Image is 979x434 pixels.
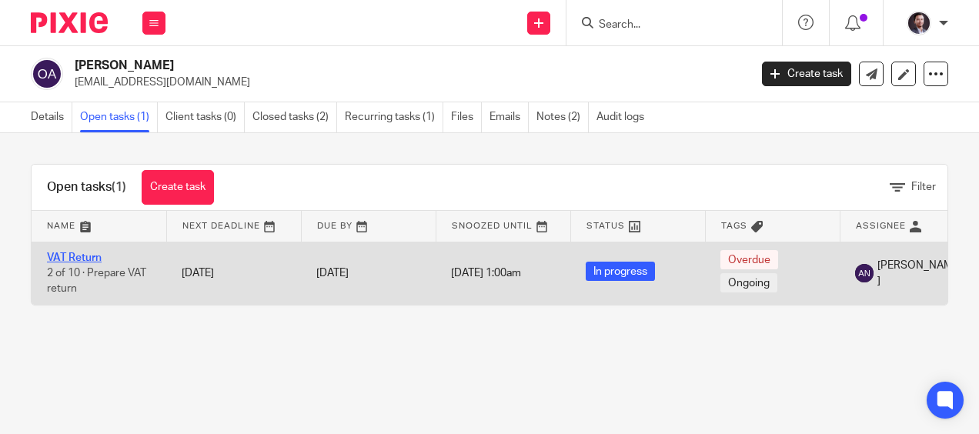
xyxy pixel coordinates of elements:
span: 2 of 10 · Prepare VAT return [47,268,146,295]
span: Tags [721,222,747,230]
a: VAT Return [47,252,102,263]
a: Notes (2) [536,102,589,132]
a: Details [31,102,72,132]
span: Status [586,222,625,230]
a: Create task [762,62,851,86]
span: (1) [112,181,126,193]
h2: [PERSON_NAME] [75,58,606,74]
p: [EMAIL_ADDRESS][DOMAIN_NAME] [75,75,739,90]
a: Create task [142,170,214,205]
a: Recurring tasks (1) [345,102,443,132]
img: svg%3E [855,264,874,282]
span: Ongoing [720,273,777,292]
span: Filter [911,182,936,192]
span: [PERSON_NAME] [877,258,959,289]
span: [DATE] 1:00am [451,268,521,279]
a: Open tasks (1) [80,102,158,132]
img: Capture.PNG [907,11,931,35]
a: Audit logs [596,102,652,132]
img: Pixie [31,12,108,33]
a: Closed tasks (2) [252,102,337,132]
img: svg%3E [31,58,63,90]
span: [DATE] [316,268,349,279]
span: In progress [586,262,655,281]
a: Files [451,102,482,132]
span: Snoozed Until [452,222,533,230]
h1: Open tasks [47,179,126,195]
a: Emails [489,102,529,132]
td: [DATE] [166,242,301,305]
a: Client tasks (0) [165,102,245,132]
span: Overdue [720,250,778,269]
input: Search [597,18,736,32]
